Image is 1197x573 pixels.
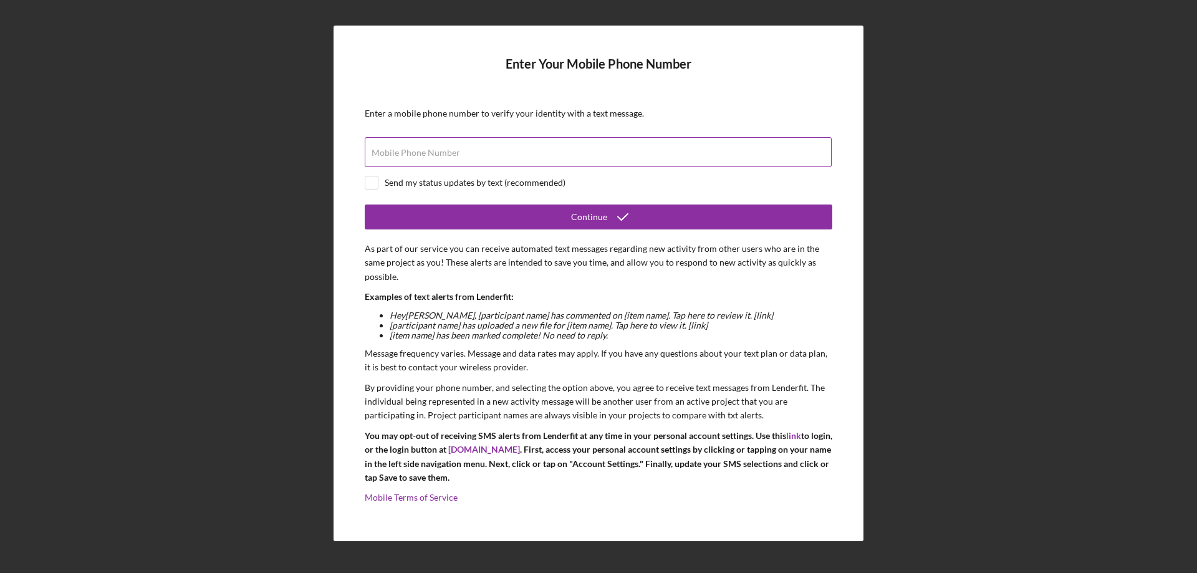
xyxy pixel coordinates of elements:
div: Continue [571,205,607,229]
button: Continue [365,205,832,229]
div: Enter a mobile phone number to verify your identity with a text message. [365,108,832,118]
li: [participant name] has uploaded a new file for [item name]. Tap here to view it. [link] [390,320,832,330]
div: Send my status updates by text (recommended) [385,178,565,188]
p: Examples of text alerts from Lenderfit: [365,290,832,304]
li: [item name] has been marked complete! No need to reply. [390,330,832,340]
a: [DOMAIN_NAME] [448,444,520,455]
a: Mobile Terms of Service [365,492,458,503]
h4: Enter Your Mobile Phone Number [365,57,832,90]
a: link [786,430,801,441]
p: You may opt-out of receiving SMS alerts from Lenderfit at any time in your personal account setti... [365,429,832,485]
p: Message frequency varies. Message and data rates may apply. If you have any questions about your ... [365,347,832,375]
li: Hey [PERSON_NAME] , [participant name] has commented on [item name]. Tap here to review it. [link] [390,311,832,320]
label: Mobile Phone Number [372,148,460,158]
p: As part of our service you can receive automated text messages regarding new activity from other ... [365,242,832,284]
p: By providing your phone number, and selecting the option above, you agree to receive text message... [365,381,832,423]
